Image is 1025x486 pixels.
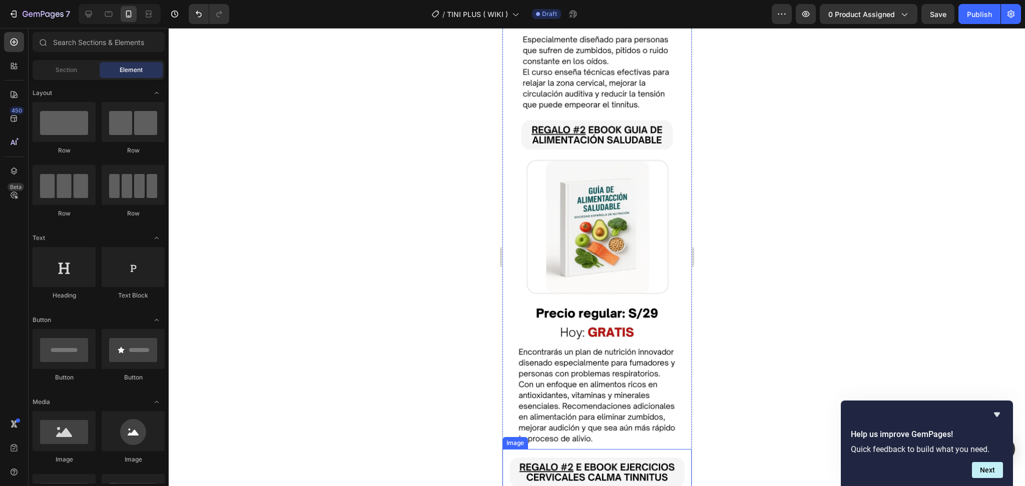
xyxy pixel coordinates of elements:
div: Image [33,455,96,464]
span: Text [33,233,45,242]
span: Draft [542,9,557,18]
div: Text Block [102,291,165,300]
span: TINI PLUS ( WIKI ) [447,9,508,19]
div: Row [33,209,96,218]
span: Layout [33,88,52,97]
button: Hide survey [991,408,1003,420]
div: Row [33,146,96,155]
div: Help us improve GemPages! [851,408,1003,478]
input: Search Sections & Elements [33,32,165,52]
div: Button [33,373,96,382]
span: 0 product assigned [828,9,895,19]
div: Button [102,373,165,382]
div: Heading [33,291,96,300]
span: Save [930,10,946,18]
p: Quick feedback to build what you need. [851,444,1003,454]
span: Toggle open [149,394,165,410]
div: Row [102,209,165,218]
button: Publish [958,4,1000,24]
span: Toggle open [149,230,165,246]
button: 0 product assigned [820,4,917,24]
button: Next question [972,462,1003,478]
div: Beta [8,183,24,191]
div: Row [102,146,165,155]
p: 7 [66,8,70,20]
span: Toggle open [149,312,165,328]
h2: Help us improve GemPages! [851,428,1003,440]
span: Element [120,65,143,74]
button: Save [921,4,954,24]
span: Toggle open [149,85,165,101]
span: Section [56,65,77,74]
span: Media [33,397,50,406]
div: Publish [967,9,992,19]
iframe: Design area [502,28,692,486]
div: Image [102,455,165,464]
span: / [442,9,445,19]
button: 7 [4,4,75,24]
div: 450 [10,106,24,114]
span: Button [33,315,51,324]
div: Undo/Redo [189,4,229,24]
